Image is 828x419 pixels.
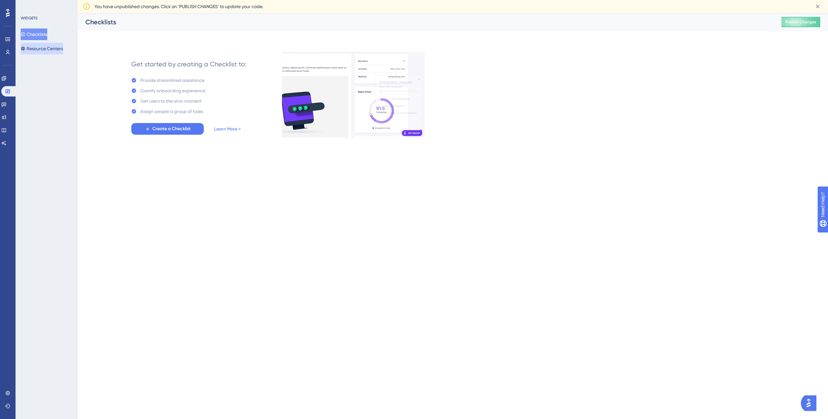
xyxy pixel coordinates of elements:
[21,43,63,54] button: Resource Centers
[94,3,263,10] span: You have unpublished changes. Click on ‘PUBLISH CHANGES’ to update your code.
[140,76,204,84] div: Provide streamlined assistance
[214,125,241,133] a: Learn More >
[282,51,425,138] img: e28e67207451d1beac2d0b01ddd05b56.gif
[85,17,765,27] div: Checklists
[140,97,202,105] div: Get users to the aha-moment
[140,87,205,95] div: Gamify onbaording experience
[781,17,820,27] button: Publish Changes
[21,28,47,40] button: Checklists
[785,19,816,25] span: Publish Changes
[801,393,820,413] iframe: UserGuiding AI Assistant Launcher
[140,108,203,115] div: Assign people a group of tasks
[131,60,246,69] div: Get started by creating a Checklist to:
[131,123,204,135] button: Create a Checklist
[15,2,40,9] span: Need Help?
[152,125,191,133] span: Create a Checklist
[21,16,38,21] div: WIDGETS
